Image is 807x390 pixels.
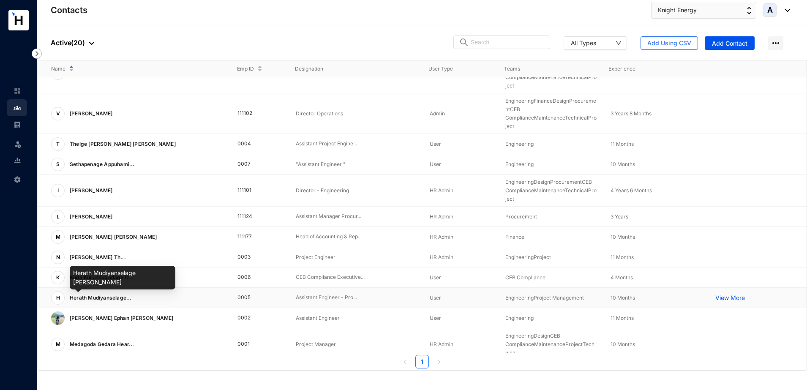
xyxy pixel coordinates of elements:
img: file-1740280201240_a911958c-41db-46bd-971a-582c37ae1f64 [51,311,65,325]
img: report-unselected.e6a6b4230fc7da01f883.svg [14,156,21,164]
p: [PERSON_NAME] [PERSON_NAME] [65,230,160,244]
td: 0003 [224,247,282,267]
p: CEB Compliance [505,273,597,282]
p: CEB Compliance Executive... [296,273,416,281]
span: left [403,360,408,365]
img: dropdown-black.8e83cc76930a90b1a4fdb6d089b7bf3a.svg [89,42,94,45]
span: L [57,214,60,219]
span: 10 Months [611,161,635,167]
p: Project Engineer [296,253,416,262]
p: Engineering Design CEB Compliance Maintenance Project Technical [505,332,597,357]
p: [PERSON_NAME] [65,210,116,224]
span: down [616,40,622,46]
td: 0002 [224,308,282,328]
button: Knight Energy [651,2,756,19]
li: Payroll [7,116,27,133]
span: HR Admin [430,254,453,260]
button: All Types [564,36,627,50]
span: 3 Years [611,213,628,220]
span: 3 Years 8 Months [611,110,652,117]
span: K [56,275,60,280]
th: Emp ID [224,60,281,77]
span: 11 Months [611,141,634,147]
img: nav-icon-right.af6afadce00d159da59955279c43614e.svg [32,49,42,59]
span: M [56,342,60,347]
p: Assistant Engineer - Pro... [296,294,416,302]
p: Director - Engineering [296,186,416,195]
span: Herath Mudiyanselage... [70,295,132,301]
span: HR Admin [430,187,453,194]
p: Active ( 20 ) [51,38,94,48]
button: right [432,355,446,368]
p: Engineering Project Management [505,294,597,302]
p: Thelge [PERSON_NAME] [PERSON_NAME] [65,137,179,151]
p: "Assistant Engineer " [296,160,416,169]
th: User Type [415,60,491,77]
span: User [430,274,441,281]
th: Designation [281,60,415,77]
img: payroll-unselected.b590312f920e76f0c668.svg [14,121,21,128]
p: [PERSON_NAME] [65,184,116,197]
img: more-horizontal.eedb2faff8778e1aceccc67cc90ae3cb.svg [768,36,783,50]
span: Add Using CSV [647,39,691,47]
td: 0006 [224,267,282,288]
p: Head of Accounting & Rep... [296,233,416,241]
span: 10 Months [611,295,635,301]
span: 11 Months [611,315,634,321]
li: Home [7,82,27,99]
span: Name [51,65,65,73]
p: Assistant Engineer [296,314,416,322]
span: Add Contact [712,39,747,48]
img: home-unselected.a29eae3204392db15eaf.svg [14,87,21,95]
div: Herath Mudiyanselage [PERSON_NAME] [70,266,175,289]
button: Add Using CSV [641,36,698,50]
span: Sethapenage Appuhami... [70,161,135,167]
span: Admin [430,110,445,117]
span: Knight Energy [658,5,697,15]
a: 1 [416,355,428,368]
span: H [56,295,60,300]
td: 111102 [224,93,282,134]
p: Engineering [505,160,597,169]
span: T [56,142,60,147]
p: Engineering Design Procurement CEB Compliance Maintenance Technical Project [505,178,597,203]
th: Experience [595,60,699,77]
p: Procurement [505,213,597,221]
span: 4 Years 6 Months [611,187,652,194]
span: A [767,6,773,14]
span: HR Admin [430,213,453,220]
span: N [56,255,60,260]
span: M [56,235,60,240]
span: HR Admin [430,234,453,240]
p: Engineering Finance Design Procurement CEB Compliance Maintenance Technical Project [505,97,597,131]
input: Search [471,36,545,49]
p: Assistant Project Engine... [296,140,416,148]
img: settings-unselected.1febfda315e6e19643a1.svg [14,176,21,183]
p: Engineering [505,314,597,322]
img: leave-unselected.2934df6273408c3f84d9.svg [14,140,22,148]
img: dropdown-black.8e83cc76930a90b1a4fdb6d089b7bf3a.svg [781,9,790,12]
th: Teams [491,60,595,77]
span: User [430,141,441,147]
span: 4 Months [611,274,633,281]
span: right [436,360,442,365]
p: Finance [505,233,597,241]
td: 0007 [224,154,282,175]
p: [PERSON_NAME] Ephan [PERSON_NAME] [65,311,177,325]
span: Emp ID [237,65,254,73]
p: Director Operations [296,109,416,118]
button: left [398,355,412,368]
p: Engineering [505,140,597,148]
span: User [430,161,441,167]
p: Assistant Manager Procur... [296,213,416,221]
td: 111124 [224,207,282,227]
span: 11 Months [611,254,634,260]
span: 10 Months [611,341,635,347]
li: 1 [415,355,429,368]
li: Contacts [7,99,27,116]
img: people.b0bd17028ad2877b116a.svg [14,104,21,112]
li: Next Page [432,355,446,368]
p: Contacts [51,4,87,16]
a: View More [715,294,749,302]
